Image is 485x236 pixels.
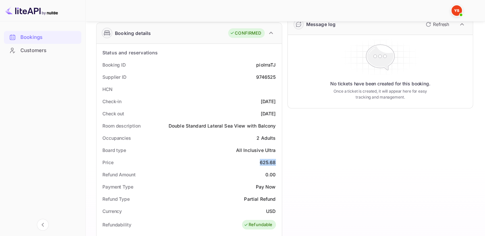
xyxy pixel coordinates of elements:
div: Bookings [4,31,81,44]
div: 9746525 [256,74,276,80]
div: 2 Adults [256,134,276,141]
div: CONFIRMED [230,30,261,37]
div: Check out [102,110,124,117]
button: Refresh [422,19,452,30]
a: Customers [4,44,81,56]
p: Once a ticket is created, it will appear here for easy tracking and management. [331,88,430,100]
button: Collapse navigation [37,219,49,231]
div: [DATE] [261,110,276,117]
div: 625.68 [260,159,276,166]
div: Status and reservations [102,49,158,56]
div: Price [102,159,114,166]
div: Refundability [102,221,131,228]
div: Booking details [115,30,151,37]
div: Partial Refund [244,195,276,202]
img: LiteAPI logo [5,5,58,16]
div: Message log [306,21,336,28]
div: Refund Amount [102,171,136,178]
div: Bookings [20,34,78,41]
div: Occupancies [102,134,131,141]
div: HCN [102,86,113,93]
div: Refundable [244,221,273,228]
div: [DATE] [261,98,276,105]
a: Bookings [4,31,81,43]
div: Pay Now [256,183,276,190]
div: Customers [20,47,78,54]
div: Board type [102,147,126,154]
div: USD [266,208,276,215]
div: Check-in [102,98,121,105]
p: No tickets have been created for this booking. [330,80,430,87]
div: All Inclusive Ultra [236,147,276,154]
div: Payment Type [102,183,133,190]
div: Booking ID [102,61,126,68]
div: Double Standard Lateral Sea View with Balcony [169,122,276,129]
div: 0.00 [265,171,276,178]
div: Supplier ID [102,74,126,80]
div: Customers [4,44,81,57]
div: Currency [102,208,122,215]
div: pioIrraTJ [256,61,276,68]
img: Yandex Support [451,5,462,16]
div: Room description [102,122,140,129]
p: Refresh [433,21,449,28]
div: Refund Type [102,195,130,202]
